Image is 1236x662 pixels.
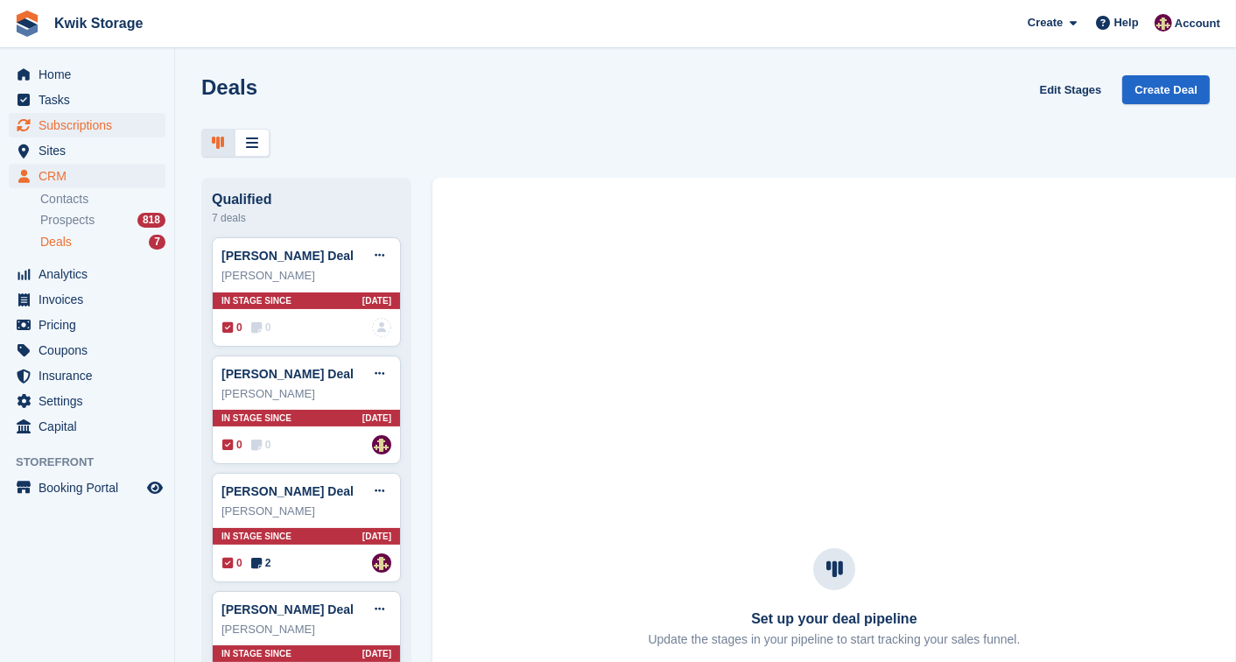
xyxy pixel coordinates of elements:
[1033,75,1109,104] a: Edit Stages
[221,267,391,285] div: [PERSON_NAME]
[649,630,1021,649] p: Update the stages in your pipeline to start tracking your sales funnel.
[222,437,242,453] span: 0
[9,262,165,286] a: menu
[221,367,354,381] a: [PERSON_NAME] Deal
[16,454,174,471] span: Storefront
[221,412,291,425] span: In stage since
[251,555,271,571] span: 2
[212,192,401,208] div: Qualified
[1155,14,1172,32] img: ellie tragonette
[201,75,257,99] h1: Deals
[39,62,144,87] span: Home
[9,287,165,312] a: menu
[137,213,165,228] div: 818
[222,555,242,571] span: 0
[9,113,165,137] a: menu
[39,313,144,337] span: Pricing
[40,191,165,208] a: Contacts
[39,338,144,363] span: Coupons
[149,235,165,250] div: 7
[39,88,144,112] span: Tasks
[39,138,144,163] span: Sites
[47,9,150,38] a: Kwik Storage
[221,249,354,263] a: [PERSON_NAME] Deal
[372,435,391,454] img: ellie tragonette
[221,294,291,307] span: In stage since
[9,138,165,163] a: menu
[9,389,165,413] a: menu
[221,602,354,616] a: [PERSON_NAME] Deal
[9,338,165,363] a: menu
[251,437,271,453] span: 0
[362,530,391,543] span: [DATE]
[221,621,391,638] div: [PERSON_NAME]
[39,475,144,500] span: Booking Portal
[14,11,40,37] img: stora-icon-8386f47178a22dfd0bd8f6a31ec36ba5ce8667c1dd55bd0f319d3a0aa187defe.svg
[1028,14,1063,32] span: Create
[222,320,242,335] span: 0
[9,475,165,500] a: menu
[39,363,144,388] span: Insurance
[39,262,144,286] span: Analytics
[221,647,291,660] span: In stage since
[372,553,391,573] img: ellie tragonette
[221,484,354,498] a: [PERSON_NAME] Deal
[1122,75,1210,104] a: Create Deal
[39,287,144,312] span: Invoices
[40,234,72,250] span: Deals
[251,320,271,335] span: 0
[221,530,291,543] span: In stage since
[1114,14,1139,32] span: Help
[40,233,165,251] a: Deals 7
[221,503,391,520] div: [PERSON_NAME]
[362,294,391,307] span: [DATE]
[9,414,165,439] a: menu
[9,62,165,87] a: menu
[144,477,165,498] a: Preview store
[1175,15,1220,32] span: Account
[9,363,165,388] a: menu
[40,211,165,229] a: Prospects 818
[362,412,391,425] span: [DATE]
[40,212,95,229] span: Prospects
[39,164,144,188] span: CRM
[9,313,165,337] a: menu
[362,647,391,660] span: [DATE]
[221,385,391,403] div: [PERSON_NAME]
[649,611,1021,627] h3: Set up your deal pipeline
[9,164,165,188] a: menu
[39,113,144,137] span: Subscriptions
[372,318,391,337] img: deal-assignee-blank
[39,414,144,439] span: Capital
[39,389,144,413] span: Settings
[212,208,401,229] div: 7 deals
[9,88,165,112] a: menu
